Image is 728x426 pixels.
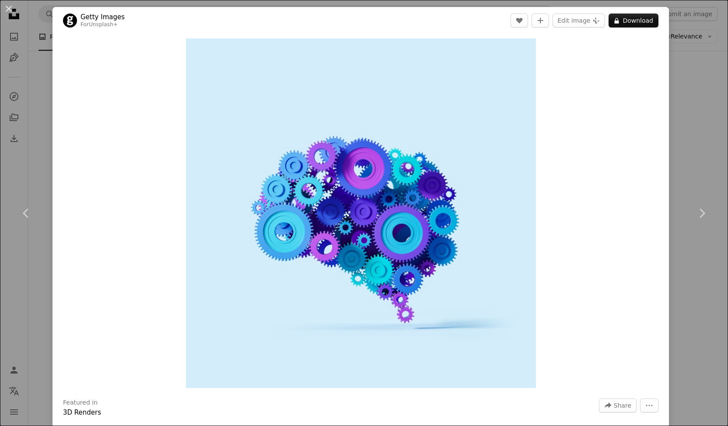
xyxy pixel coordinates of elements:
a: Unsplash+ [89,21,118,28]
button: Share this image [599,398,637,412]
a: Next [675,171,728,255]
span: Share [614,399,631,412]
button: Download [609,14,658,28]
a: Getty Images [80,13,125,21]
a: 3D Renders [63,409,101,416]
button: Edit image [553,14,605,28]
button: Like [511,14,528,28]
button: Zoom in on this image [186,38,536,388]
button: More Actions [640,398,658,412]
img: Go to Getty Images's profile [63,14,77,28]
button: Add to Collection [532,14,549,28]
img: Colorful gears, brain and mechanism. Concept of brainstorm, idea and innovation. 3D rendering [186,38,536,388]
div: For [80,21,125,28]
h3: Featured in [63,398,98,407]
